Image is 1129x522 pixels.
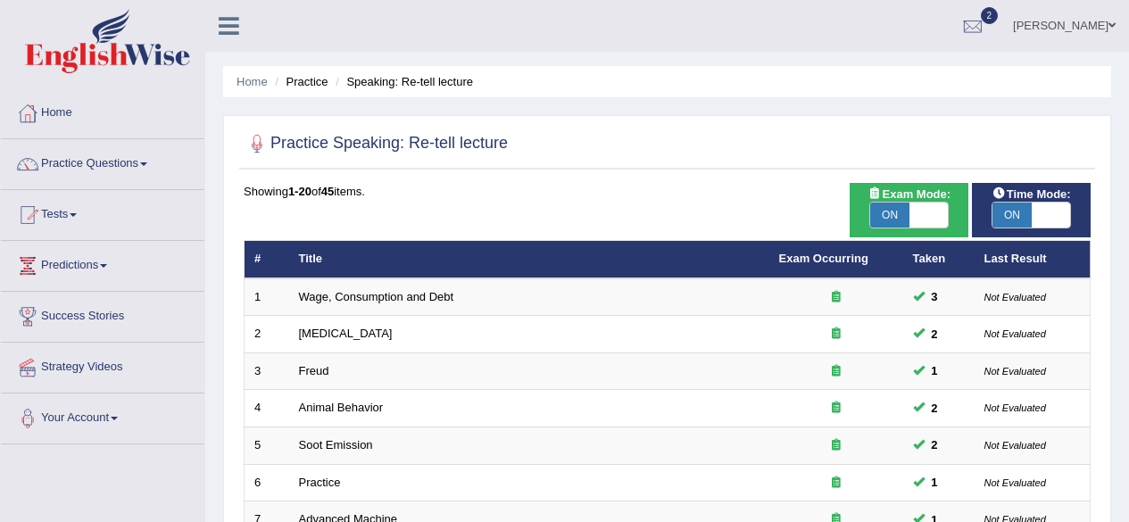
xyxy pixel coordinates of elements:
div: Exam occurring question [779,289,893,306]
a: Practice Questions [1,139,204,184]
th: Taken [903,241,975,278]
a: Your Account [1,394,204,438]
a: Success Stories [1,292,204,336]
a: Predictions [1,241,204,286]
h2: Practice Speaking: Re-tell lecture [244,130,508,157]
a: [MEDICAL_DATA] [299,327,393,340]
b: 45 [321,185,334,198]
div: Exam occurring question [779,437,893,454]
a: Wage, Consumption and Debt [299,290,454,303]
li: Speaking: Re-tell lecture [331,73,473,90]
div: Exam occurring question [779,400,893,417]
li: Practice [270,73,328,90]
div: Show exams occurring in exams [850,183,968,237]
span: 2 [981,7,999,24]
span: You can still take this question [925,325,945,344]
div: Exam occurring question [779,363,893,380]
span: Exam Mode: [861,185,958,203]
a: Animal Behavior [299,401,384,414]
small: Not Evaluated [984,366,1046,377]
a: Home [1,88,204,133]
span: You can still take this question [925,473,945,492]
a: Tests [1,190,204,235]
th: Title [289,241,769,278]
a: Practice [299,476,341,489]
span: You can still take this question [925,361,945,380]
span: You can still take this question [925,435,945,454]
span: ON [992,203,1032,228]
th: # [245,241,289,278]
a: Soot Emission [299,438,373,452]
a: Home [237,75,268,88]
th: Last Result [975,241,1091,278]
b: 1-20 [288,185,311,198]
small: Not Evaluated [984,328,1046,339]
div: Showing of items. [244,183,1091,200]
small: Not Evaluated [984,292,1046,302]
small: Not Evaluated [984,477,1046,488]
span: You can still take this question [925,399,945,418]
td: 1 [245,278,289,316]
small: Not Evaluated [984,402,1046,413]
div: Exam occurring question [779,475,893,492]
td: 3 [245,352,289,390]
td: 6 [245,464,289,501]
a: Strategy Videos [1,343,204,387]
td: 5 [245,427,289,465]
small: Not Evaluated [984,440,1046,451]
span: You can still take this question [925,287,945,306]
a: Freud [299,364,329,377]
a: Exam Occurring [779,252,868,265]
div: Exam occurring question [779,326,893,343]
span: ON [870,203,909,228]
span: Time Mode: [985,185,1078,203]
td: 2 [245,316,289,353]
td: 4 [245,390,289,427]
